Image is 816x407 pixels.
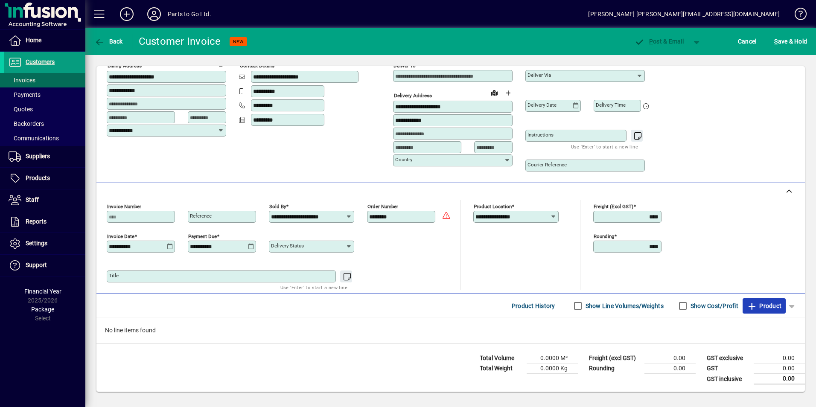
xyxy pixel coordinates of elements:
button: Cancel [736,34,759,49]
a: Knowledge Base [788,2,805,29]
a: Home [4,30,85,51]
td: Freight (excl GST) [585,353,644,363]
mat-label: Order number [367,203,398,209]
a: Support [4,255,85,276]
button: Copy to Delivery address [215,56,228,70]
a: Payments [4,87,85,102]
mat-label: Reference [190,213,212,219]
mat-label: Courier Reference [527,162,567,168]
a: Quotes [4,102,85,116]
a: Suppliers [4,146,85,167]
td: 0.0000 Kg [527,363,578,374]
button: Add [113,6,140,22]
td: 0.00 [644,363,696,374]
mat-label: Instructions [527,132,554,138]
mat-label: Delivery status [271,243,304,249]
span: Suppliers [26,153,50,160]
mat-label: Country [395,157,412,163]
span: Back [94,38,123,45]
span: Product [747,299,781,313]
span: ost & Email [634,38,684,45]
mat-label: Sold by [269,203,286,209]
a: Settings [4,233,85,254]
span: ave & Hold [774,35,807,48]
span: NEW [233,39,244,44]
button: Profile [140,6,168,22]
span: Payments [9,91,41,98]
td: Rounding [585,363,644,374]
span: Settings [26,240,47,247]
span: Package [31,306,54,313]
mat-label: Delivery time [596,102,626,108]
td: GST inclusive [702,374,754,384]
span: P [649,38,653,45]
div: [PERSON_NAME] [PERSON_NAME][EMAIL_ADDRESS][DOMAIN_NAME] [588,7,780,21]
span: Product History [512,299,555,313]
a: View on map [487,86,501,99]
span: Customers [26,58,55,65]
span: Home [26,37,41,44]
div: Parts to Go Ltd. [168,7,211,21]
mat-label: Payment due [188,233,217,239]
td: 0.0000 M³ [527,353,578,363]
td: 0.00 [644,353,696,363]
span: Staff [26,196,39,203]
mat-label: Invoice date [107,233,134,239]
button: Save & Hold [772,34,809,49]
button: Back [92,34,125,49]
span: Cancel [738,35,757,48]
span: Products [26,174,50,181]
mat-hint: Use 'Enter' to start a new line [571,142,638,151]
td: Total Volume [475,353,527,363]
a: Products [4,168,85,189]
button: Product History [508,298,559,314]
mat-label: Delivery date [527,102,557,108]
span: Invoices [9,77,35,84]
div: No line items found [96,317,805,343]
span: Financial Year [24,288,61,295]
td: 0.00 [754,374,805,384]
mat-label: Rounding [594,233,614,239]
a: Staff [4,189,85,211]
div: Customer Invoice [139,35,221,48]
button: Product [743,298,786,314]
a: View on map [201,56,215,70]
td: Total Weight [475,363,527,374]
label: Show Line Volumes/Weights [584,302,664,310]
span: Backorders [9,120,44,127]
button: Choose address [501,86,515,100]
td: 0.00 [754,363,805,374]
span: Reports [26,218,47,225]
a: Reports [4,211,85,233]
a: Invoices [4,73,85,87]
mat-label: Product location [474,203,512,209]
button: Post & Email [630,34,688,49]
span: Quotes [9,106,33,113]
a: Backorders [4,116,85,131]
span: Support [26,262,47,268]
label: Show Cost/Profit [689,302,738,310]
td: GST exclusive [702,353,754,363]
mat-label: Deliver via [527,72,551,78]
span: S [774,38,778,45]
mat-label: Title [109,273,119,279]
td: 0.00 [754,353,805,363]
mat-label: Freight (excl GST) [594,203,633,209]
app-page-header-button: Back [85,34,132,49]
td: GST [702,363,754,374]
span: Communications [9,135,59,142]
a: Communications [4,131,85,145]
mat-label: Invoice number [107,203,141,209]
mat-hint: Use 'Enter' to start a new line [280,282,347,292]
